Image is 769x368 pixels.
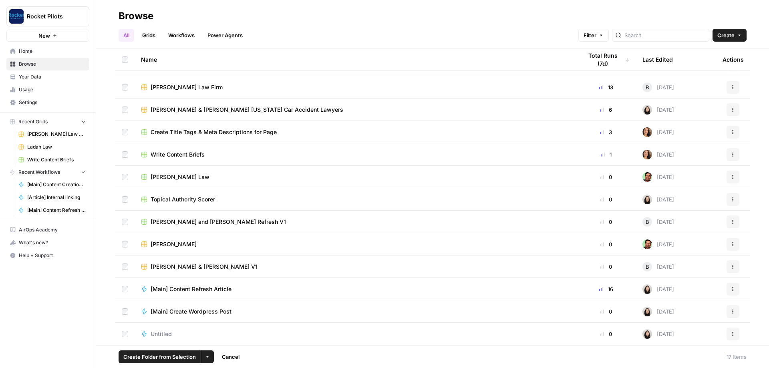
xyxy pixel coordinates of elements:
[642,105,652,115] img: t5ef5oef8zpw1w4g2xghobes91mw
[6,30,89,42] button: New
[642,105,674,115] div: [DATE]
[203,29,248,42] a: Power Agents
[642,239,674,249] div: [DATE]
[141,106,570,114] a: [PERSON_NAME] & [PERSON_NAME] [US_STATE] Car Accident Lawyers
[141,151,570,159] a: Write Content Briefs
[642,329,674,339] div: [DATE]
[6,249,89,262] button: Help + Support
[582,173,630,181] div: 0
[9,9,24,24] img: Rocket Pilots Logo
[151,128,277,136] span: Create Title Tags & Meta Descriptions for Page
[18,118,48,125] span: Recent Grids
[642,239,652,249] img: d1tj6q4qn00rgj0pg6jtyq0i5owx
[727,353,747,361] div: 17 Items
[151,106,343,114] span: [PERSON_NAME] & [PERSON_NAME] [US_STATE] Car Accident Lawyers
[151,173,209,181] span: [PERSON_NAME] Law
[6,83,89,96] a: Usage
[582,128,630,136] div: 3
[19,86,86,93] span: Usage
[642,172,674,182] div: [DATE]
[642,127,652,137] img: s97njzuoxvuhx495axgpmnahud50
[151,263,258,271] span: [PERSON_NAME] & [PERSON_NAME] V1
[141,128,570,136] a: Create Title Tags & Meta Descriptions for Page
[642,217,674,227] div: [DATE]
[642,307,652,316] img: t5ef5oef8zpw1w4g2xghobes91mw
[19,73,86,80] span: Your Data
[642,284,652,294] img: t5ef5oef8zpw1w4g2xghobes91mw
[642,284,674,294] div: [DATE]
[151,308,232,316] span: [Main] Create Wordpress Post
[27,194,86,201] span: [Article] Internal linking
[19,99,86,106] span: Settings
[119,29,134,42] a: All
[141,83,570,91] a: [PERSON_NAME] Law Firm
[582,240,630,248] div: 0
[27,156,86,163] span: Write Content Briefs
[642,82,674,92] div: [DATE]
[642,127,674,137] div: [DATE]
[151,195,215,203] span: Topical Authority Scorer
[6,96,89,109] a: Settings
[222,353,240,361] span: Cancel
[6,58,89,70] a: Browse
[15,153,89,166] a: Write Content Briefs
[582,308,630,316] div: 0
[723,48,744,70] div: Actions
[141,308,570,316] a: [Main] Create Wordpress Post
[584,31,596,39] span: Filter
[141,173,570,181] a: [PERSON_NAME] Law
[642,195,652,204] img: t5ef5oef8zpw1w4g2xghobes91mw
[141,263,570,271] a: [PERSON_NAME] & [PERSON_NAME] V1
[18,169,60,176] span: Recent Workflows
[151,218,286,226] span: [PERSON_NAME] and [PERSON_NAME] Refresh V1
[642,150,652,159] img: s97njzuoxvuhx495axgpmnahud50
[163,29,199,42] a: Workflows
[141,48,570,70] div: Name
[642,150,674,159] div: [DATE]
[19,48,86,55] span: Home
[217,350,244,363] button: Cancel
[141,330,570,338] a: Untitled
[582,106,630,114] div: 6
[582,83,630,91] div: 13
[582,195,630,203] div: 0
[15,191,89,204] a: [Article] Internal linking
[141,285,570,293] a: [Main] Content Refresh Article
[717,31,735,39] span: Create
[582,48,630,70] div: Total Runs (7d)
[6,45,89,58] a: Home
[19,60,86,68] span: Browse
[15,141,89,153] a: Ladah Law
[27,143,86,151] span: Ladah Law
[151,240,197,248] span: [PERSON_NAME]
[582,151,630,159] div: 1
[582,285,630,293] div: 16
[27,12,75,20] span: Rocket Pilots
[582,330,630,338] div: 0
[141,218,570,226] a: [PERSON_NAME] and [PERSON_NAME] Refresh V1
[582,218,630,226] div: 0
[6,166,89,178] button: Recent Workflows
[642,172,652,182] img: d1tj6q4qn00rgj0pg6jtyq0i5owx
[6,223,89,236] a: AirOps Academy
[6,6,89,26] button: Workspace: Rocket Pilots
[141,240,570,248] a: [PERSON_NAME]
[27,131,86,138] span: [PERSON_NAME] Law Firm
[646,83,649,91] span: B
[119,10,153,22] div: Browse
[6,116,89,128] button: Recent Grids
[151,83,223,91] span: [PERSON_NAME] Law Firm
[123,353,196,361] span: Create Folder from Selection
[27,181,86,188] span: [Main] Content Creation Brief
[642,195,674,204] div: [DATE]
[151,151,205,159] span: Write Content Briefs
[15,204,89,217] a: [Main] Content Refresh Article
[6,70,89,83] a: Your Data
[151,285,232,293] span: [Main] Content Refresh Article
[642,307,674,316] div: [DATE]
[141,195,570,203] a: Topical Authority Scorer
[7,237,89,249] div: What's new?
[578,29,609,42] button: Filter
[19,252,86,259] span: Help + Support
[646,263,649,271] span: B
